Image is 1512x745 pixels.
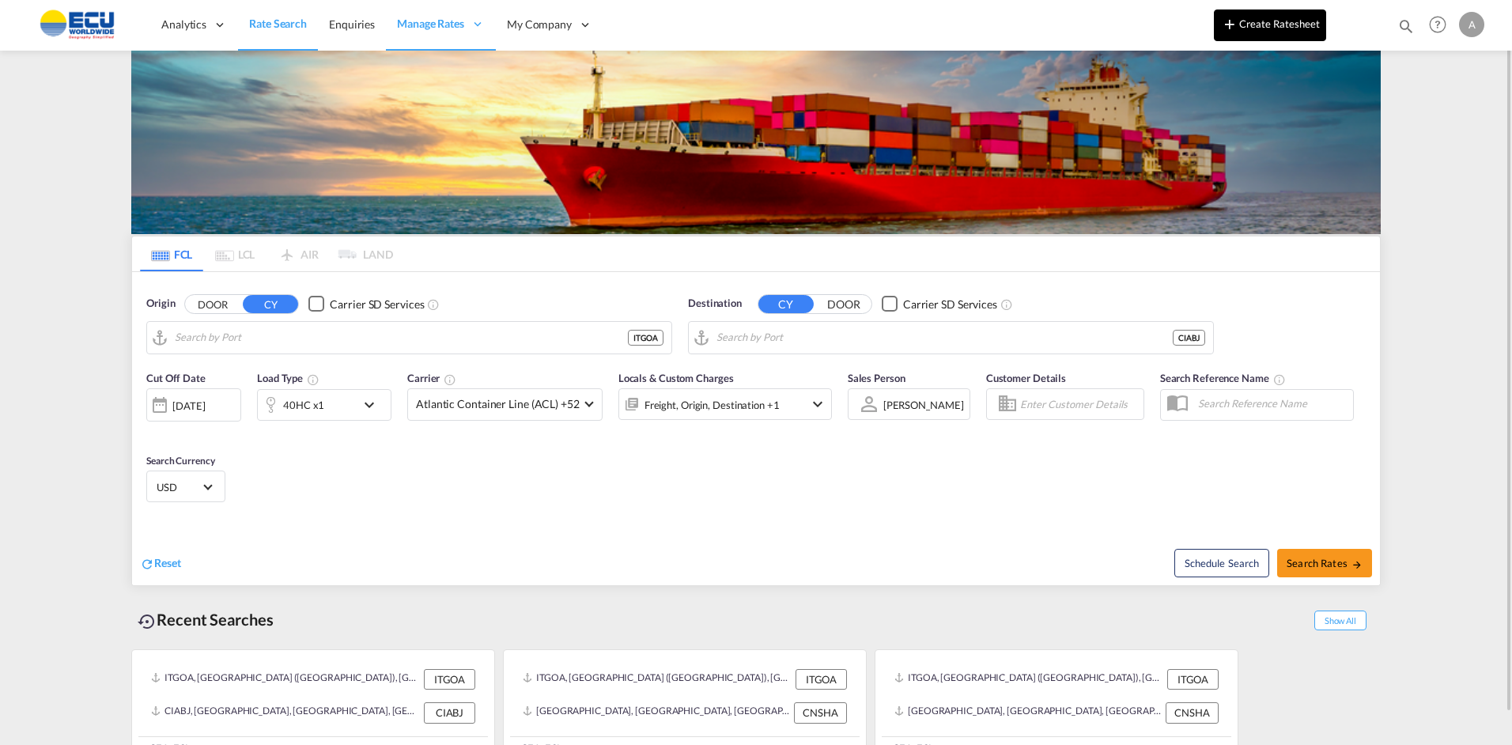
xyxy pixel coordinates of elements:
img: LCL+%26+FCL+BACKGROUND.png [131,51,1381,234]
span: Show All [1314,611,1366,630]
div: [DATE] [172,399,205,413]
div: ITGOA, Genova (Genoa), Italy, Southern Europe, Europe [894,669,1163,690]
div: A [1459,12,1484,37]
div: Origin DOOR CY Checkbox No InkUnchecked: Search for CY (Container Yard) services for all selected... [132,272,1380,585]
div: CIABJ [1173,330,1205,346]
md-icon: icon-chevron-down [360,395,387,414]
div: Recent Searches [131,602,280,637]
span: Search Rates [1287,557,1363,569]
md-icon: icon-refresh [140,557,154,571]
input: Enter Customer Details [1020,392,1139,416]
md-icon: The selected Trucker/Carrierwill be displayed in the rate results If the rates are from another f... [444,373,456,386]
md-icon: icon-arrow-right [1351,559,1363,570]
div: Freight Origin Destination Factory Stuffing [644,394,780,416]
button: CY [243,295,298,313]
button: DOOR [185,295,240,313]
input: Search by Port [175,326,628,350]
img: 6cccb1402a9411edb762cf9624ab9cda.png [24,7,130,43]
div: CIABJ, Abidjan, Côte d'Ivoire, Western Africa, Africa [151,702,420,723]
md-checkbox: Checkbox No Ink [308,296,424,312]
div: CNSHA, Shanghai, China, Greater China & Far East Asia, Asia Pacific [523,702,790,723]
span: Rate Search [249,17,307,30]
div: [PERSON_NAME] [883,399,964,411]
span: Search Reference Name [1160,372,1286,384]
button: DOOR [816,295,871,313]
md-checkbox: Checkbox No Ink [882,296,997,312]
input: Search by Port [716,326,1173,350]
div: Freight Origin Destination Factory Stuffingicon-chevron-down [618,388,832,420]
span: Carrier [407,372,456,384]
div: CIABJ [424,702,475,723]
button: icon-plus 400-fgCreate Ratesheet [1214,9,1326,41]
div: ITGOA, Genova (Genoa), Italy, Southern Europe, Europe [523,669,792,690]
div: 40HC x1 [283,394,324,416]
span: My Company [507,17,572,32]
div: CNSHA, Shanghai, China, Greater China & Far East Asia, Asia Pacific [894,702,1162,723]
div: ITGOA [796,669,847,690]
span: Search Currency [146,455,215,467]
div: icon-refreshReset [140,555,181,573]
span: USD [157,480,201,494]
span: Customer Details [986,372,1066,384]
span: Manage Rates [397,16,464,32]
div: [DATE] [146,388,241,422]
md-icon: icon-information-outline [307,373,319,386]
md-pagination-wrapper: Use the left and right arrow keys to navigate between tabs [140,236,393,271]
span: Atlantic Container Line (ACL) +52 [416,396,580,412]
span: Analytics [161,17,206,32]
div: icon-magnify [1397,17,1415,41]
md-icon: icon-plus 400-fg [1220,14,1239,33]
span: Sales Person [848,372,905,384]
md-input-container: Genova (Genoa), ITGOA [147,322,671,354]
span: Cut Off Date [146,372,206,384]
div: CNSHA [1166,702,1219,723]
div: Help [1424,11,1459,40]
span: Origin [146,296,175,312]
md-icon: icon-chevron-down [808,395,827,414]
md-icon: Your search will be saved by the below given name [1273,373,1286,386]
button: CY [758,295,814,313]
md-select: Sales Person: Andrea Tumiati [882,393,966,416]
div: ITGOA [1167,669,1219,690]
button: Note: By default Schedule search will only considerorigin ports, destination ports and cut off da... [1174,549,1269,577]
span: Load Type [257,372,319,384]
div: 40HC x1icon-chevron-down [257,389,391,421]
md-input-container: Abidjan, CIABJ [689,322,1213,354]
md-icon: Unchecked: Search for CY (Container Yard) services for all selected carriers.Checked : Search for... [427,298,440,311]
div: Carrier SD Services [903,297,997,312]
span: Locals & Custom Charges [618,372,734,384]
div: Carrier SD Services [330,297,424,312]
div: ITGOA, Genova (Genoa), Italy, Southern Europe, Europe [151,669,420,690]
div: ITGOA [628,330,663,346]
span: Destination [688,296,742,312]
span: Enquiries [329,17,375,31]
span: Help [1424,11,1451,38]
md-icon: icon-magnify [1397,17,1415,35]
md-icon: icon-backup-restore [138,612,157,631]
div: CNSHA [794,702,847,723]
md-icon: Unchecked: Search for CY (Container Yard) services for all selected carriers.Checked : Search for... [1000,298,1013,311]
div: ITGOA [424,669,475,690]
span: Reset [154,556,181,569]
input: Search Reference Name [1190,391,1353,415]
button: Search Ratesicon-arrow-right [1277,549,1372,577]
md-datepicker: Select [146,420,158,441]
md-tab-item: FCL [140,236,203,271]
md-select: Select Currency: $ USDUnited States Dollar [155,475,217,498]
